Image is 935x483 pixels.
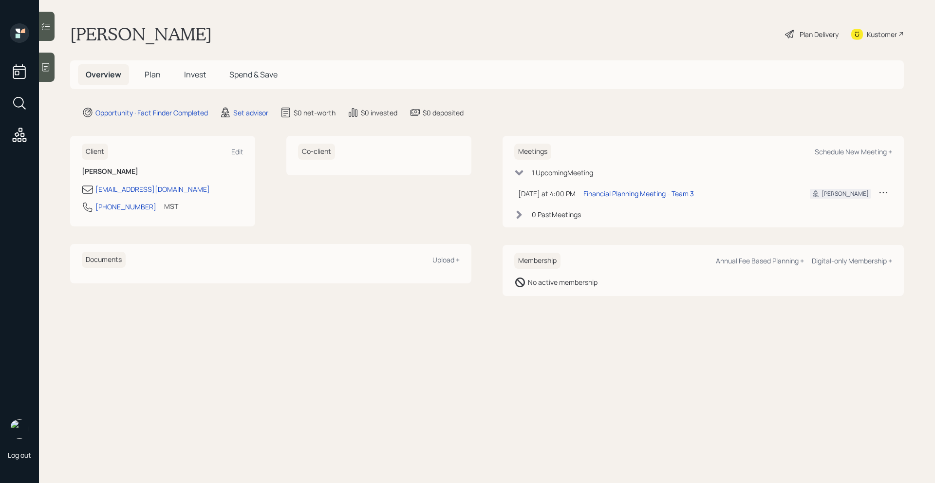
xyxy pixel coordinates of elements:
[95,184,210,194] div: [EMAIL_ADDRESS][DOMAIN_NAME]
[867,29,897,39] div: Kustomer
[70,23,212,45] h1: [PERSON_NAME]
[423,108,464,118] div: $0 deposited
[164,201,178,211] div: MST
[184,69,206,80] span: Invest
[294,108,336,118] div: $0 net-worth
[233,108,268,118] div: Set advisor
[8,450,31,460] div: Log out
[145,69,161,80] span: Plan
[716,256,804,265] div: Annual Fee Based Planning +
[583,188,694,199] div: Financial Planning Meeting - Team 3
[812,256,892,265] div: Digital-only Membership +
[95,202,156,212] div: [PHONE_NUMBER]
[10,419,29,439] img: michael-russo-headshot.png
[815,147,892,156] div: Schedule New Meeting +
[229,69,278,80] span: Spend & Save
[82,167,243,176] h6: [PERSON_NAME]
[86,69,121,80] span: Overview
[518,188,576,199] div: [DATE] at 4:00 PM
[514,253,561,269] h6: Membership
[822,189,869,198] div: [PERSON_NAME]
[231,147,243,156] div: Edit
[82,144,108,160] h6: Client
[528,277,598,287] div: No active membership
[82,252,126,268] h6: Documents
[432,255,460,264] div: Upload +
[532,209,581,220] div: 0 Past Meeting s
[514,144,551,160] h6: Meetings
[800,29,839,39] div: Plan Delivery
[298,144,335,160] h6: Co-client
[361,108,397,118] div: $0 invested
[95,108,208,118] div: Opportunity · Fact Finder Completed
[532,167,593,178] div: 1 Upcoming Meeting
